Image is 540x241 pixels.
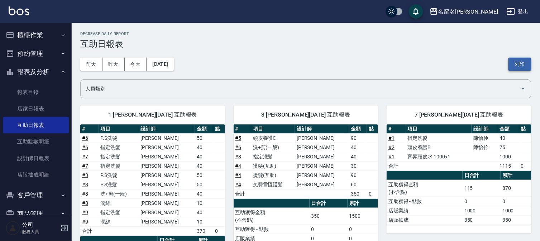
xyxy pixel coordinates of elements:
a: #2 [388,144,395,150]
td: P.S洗髮 [99,180,139,189]
button: 預約管理 [3,44,69,63]
p: 服務人員 [22,228,58,235]
td: 指定洗髮 [99,152,139,161]
th: 累計 [501,171,531,180]
td: 1000 [501,206,531,215]
td: 陳怡伶 [472,143,498,152]
th: 日合計 [310,199,348,208]
a: 互助日報表 [3,117,69,133]
button: 商品管理 [3,205,69,223]
td: 店販業績 [387,206,463,215]
a: #3 [235,154,242,159]
th: 點 [213,124,225,134]
td: P.S洗髮 [99,171,139,180]
a: #7 [82,154,88,159]
a: #8 [82,191,88,197]
a: 報表目錄 [3,84,69,100]
a: #4 [235,172,242,178]
th: 設計師 [472,124,498,134]
td: 50 [195,180,213,189]
a: #9 [82,210,88,215]
td: [PERSON_NAME] [295,180,349,189]
button: 前天 [80,58,102,71]
td: 370 [195,226,213,236]
td: 40 [349,152,367,161]
td: 115 [463,180,501,197]
a: #3 [82,182,88,187]
th: 日合計 [463,171,501,180]
td: 0 [213,226,225,236]
th: # [234,124,251,134]
td: 40 [349,143,367,152]
button: 登出 [504,5,531,18]
td: 潤絲 [99,217,139,226]
td: 50 [195,133,213,143]
td: 合計 [387,161,406,171]
img: Logo [9,6,29,15]
td: 30 [349,161,367,171]
td: 40 [195,189,213,198]
img: Person [6,221,20,235]
th: # [387,124,406,134]
td: 1000 [463,206,501,215]
button: save [409,4,423,19]
th: 項目 [406,124,472,134]
th: 金額 [195,124,213,134]
button: [DATE] [147,58,174,71]
h2: Decrease Daily Report [80,31,531,36]
td: [PERSON_NAME] [295,133,349,143]
td: [PERSON_NAME] [139,152,195,161]
td: 指定洗髮 [99,143,139,152]
td: 陳怡伶 [472,133,498,143]
td: 免費雪恆護髮 [251,180,295,189]
td: 10 [195,217,213,226]
button: 名留名[PERSON_NAME] [427,4,501,19]
th: 點 [519,124,531,134]
td: 1000 [498,152,519,161]
th: 項目 [251,124,295,134]
td: [PERSON_NAME] [139,161,195,171]
td: 指定洗髮 [99,208,139,217]
td: 指定洗髮 [406,133,472,143]
div: 名留名[PERSON_NAME] [438,7,498,16]
td: [PERSON_NAME] [139,198,195,208]
button: 客戶管理 [3,186,69,205]
td: 350 [349,189,367,198]
td: 互助獲得 - 點數 [234,225,310,234]
a: #4 [235,182,242,187]
td: [PERSON_NAME] [295,161,349,171]
td: 1115 [498,161,519,171]
td: 40 [498,133,519,143]
th: 設計師 [139,124,195,134]
a: #4 [235,163,242,169]
td: 0 [519,161,531,171]
td: 75 [498,143,519,152]
td: 350 [310,208,348,225]
table: a dense table [387,171,531,225]
td: [PERSON_NAME] [139,143,195,152]
a: #6 [235,144,242,150]
td: 0 [501,197,531,206]
button: 報表及分析 [3,63,69,81]
a: #1 [388,135,395,141]
th: 金額 [349,124,367,134]
a: 設計師日報表 [3,150,69,167]
span: 1 [PERSON_NAME][DATE] 互助報表 [89,111,216,118]
td: [PERSON_NAME] [139,171,195,180]
td: 0 [310,225,348,234]
th: 設計師 [295,124,349,134]
td: 指定洗髮 [99,161,139,171]
a: #5 [235,135,242,141]
td: 合計 [80,226,99,236]
td: [PERSON_NAME] [139,217,195,226]
h5: 公司 [22,221,58,228]
a: #8 [82,200,88,206]
button: Open [517,83,529,94]
td: 0 [367,189,378,198]
td: 40 [195,161,213,171]
td: 互助獲得金額 (不含點) [387,180,463,197]
a: 店家日報表 [3,100,69,117]
h3: 互助日報表 [80,39,531,49]
td: 350 [463,215,501,225]
td: 燙髮(互助) [251,171,295,180]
